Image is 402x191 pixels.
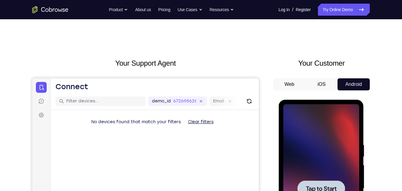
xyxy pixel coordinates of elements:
[32,58,259,69] h2: Your Support Agent
[19,81,66,97] button: Tap to Start
[292,6,293,13] span: /
[177,4,202,16] button: Use Cases
[296,4,311,16] a: Register
[59,41,150,46] span: No devices found that match your filters.
[27,86,58,92] span: Tap to Start
[338,78,370,90] button: Android
[32,6,68,13] a: Go to the home page
[109,4,128,16] button: Product
[278,4,290,16] a: Log In
[135,4,151,16] a: About us
[273,78,306,90] button: Web
[158,4,170,16] a: Pricing
[151,38,186,50] button: Clear filters
[273,58,370,69] h2: Your Customer
[318,4,370,16] a: Try Online Demo
[306,78,338,90] button: iOS
[210,4,234,16] button: Resources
